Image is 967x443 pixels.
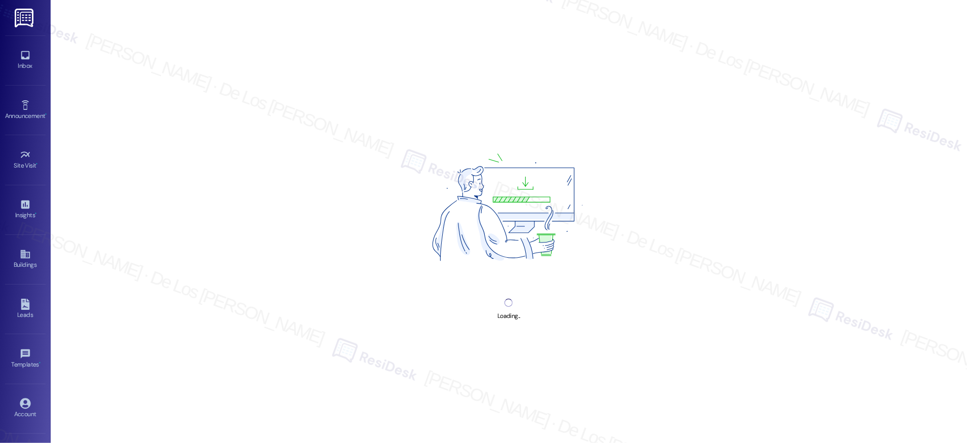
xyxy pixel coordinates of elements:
[15,9,35,27] img: ResiDesk Logo
[45,111,47,118] span: •
[5,47,46,74] a: Inbox
[5,296,46,323] a: Leads
[497,311,520,321] div: Loading...
[5,395,46,422] a: Account
[39,359,41,367] span: •
[5,246,46,273] a: Buildings
[5,345,46,373] a: Templates •
[35,210,36,217] span: •
[5,146,46,174] a: Site Visit •
[5,196,46,223] a: Insights •
[36,160,38,168] span: •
